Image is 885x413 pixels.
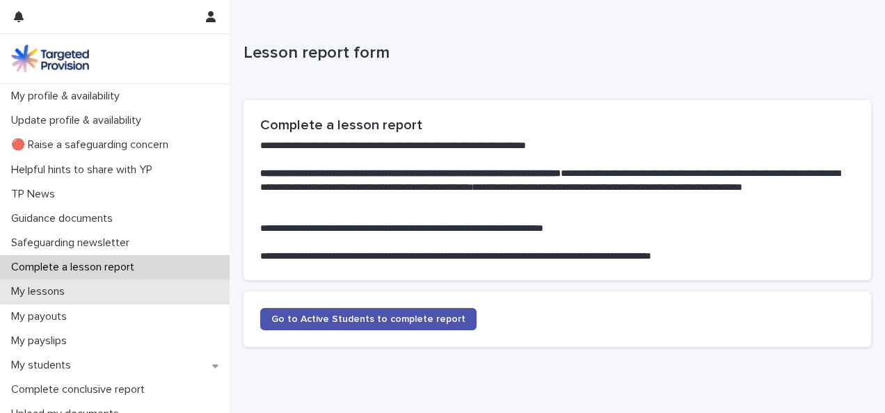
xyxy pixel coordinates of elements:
span: Go to Active Students to complete report [271,314,465,324]
p: 🔴 Raise a safeguarding concern [6,138,180,152]
p: Lesson report form [244,43,866,63]
p: Guidance documents [6,212,124,225]
p: My payouts [6,310,78,323]
p: TP News [6,188,66,201]
p: My profile & availability [6,90,131,103]
p: Complete a lesson report [6,261,145,274]
p: My lessons [6,285,76,298]
p: My payslips [6,334,78,348]
p: Safeguarding newsletter [6,236,141,250]
h2: Complete a lesson report [260,117,854,133]
img: M5nRWzHhSzIhMunXDL62 [11,44,89,72]
a: Go to Active Students to complete report [260,308,477,330]
p: My students [6,359,82,372]
p: Update profile & availability [6,114,152,127]
p: Helpful hints to share with YP [6,163,164,177]
p: Complete conclusive report [6,383,156,396]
